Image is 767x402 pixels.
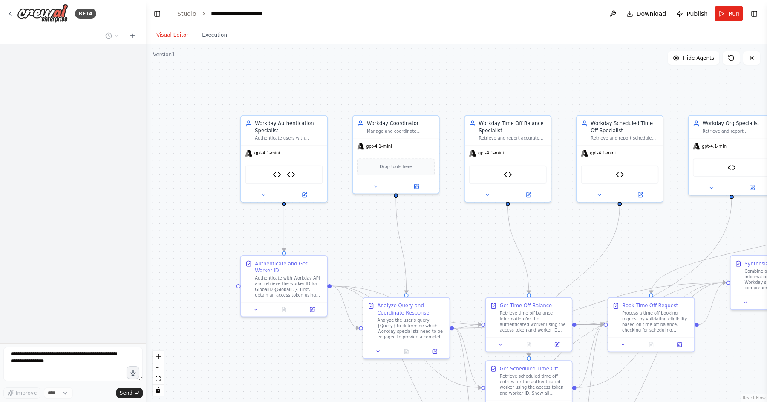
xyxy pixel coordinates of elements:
[300,305,324,314] button: Open in side panel
[255,120,323,134] div: Workday Authentication Specialist
[240,115,328,203] div: Workday Authentication SpecialistAuthenticate users with Workday API by obtaining access tokens a...
[500,365,558,372] div: Get Scheduled Time Off
[153,362,164,373] button: zoom out
[454,321,481,332] g: Edge from cb605383-2c94-419b-ac92-a3ca9127245c to 892a8c7b-5b37-4f14-bd2f-2e7218c3a224
[615,170,624,179] img: Workday Scheduled Time Off Tool
[673,6,711,21] button: Publish
[177,10,196,17] a: Studio
[623,6,670,21] button: Download
[16,390,37,396] span: Improve
[126,31,139,41] button: Start a new chat
[686,9,708,18] span: Publish
[590,151,616,156] span: gpt-4.1-mini
[464,115,551,203] div: Workday Time Off Balance SpecialistRetrieve and report accurate time off balance information for ...
[367,120,435,127] div: Workday Coordinator
[120,390,133,396] span: Send
[608,297,695,352] div: Book Time Off RequestProcess a time off booking request by validating eligibility based on time o...
[702,143,727,149] span: gpt-4.1-mini
[378,318,445,340] div: Analyze the user's query {Query} to determine which Workday specialists need to be engaged to pro...
[153,385,164,396] button: toggle interactivity
[17,4,68,23] img: Logo
[479,135,547,141] div: Retrieve and report accurate time off balance information for employees, including available days...
[378,302,445,316] div: Analyze Query and Coordinate Response
[478,151,504,156] span: gpt-4.1-mini
[153,351,164,396] div: React Flow controls
[525,206,623,356] g: Edge from 5c50344c-6031-4700-9a5e-863ffaf7b9f0 to 08f273de-457f-497b-8b36-441cfe919487
[622,311,690,333] div: Process a time off booking request by validating eligibility based on time off balance, checking ...
[127,366,139,379] button: Click to speak your automation idea
[728,9,740,18] span: Run
[591,135,658,141] div: Retrieve and report scheduled time off entries for employees, showing upcoming and past leave per...
[485,297,572,352] div: Get Time Off BalanceRetrieve time off balance information for the authenticated worker using the ...
[366,143,392,149] span: gpt-4.1-mini
[153,51,175,58] div: Version 1
[479,120,547,134] div: Workday Time Off Balance Specialist
[367,128,435,134] div: Manage and coordinate Workday information specialists to efficiently answer {Query} by only calli...
[332,283,359,332] g: Edge from 626bceca-6c9b-44cd-9e71-839fbcc209cb to cb605383-2c94-419b-ac92-a3ca9127245c
[240,255,328,317] div: Authenticate and Get Worker IDAuthenticate with Workday API and retrieve the worker ID for Global...
[591,120,658,134] div: Workday Scheduled Time Off Specialist
[508,191,548,199] button: Open in side panel
[576,115,663,203] div: Workday Scheduled Time Off SpecialistRetrieve and report scheduled time off entries for employees...
[454,279,726,332] g: Edge from cb605383-2c94-419b-ac92-a3ca9127245c to ad23ce9a-47d5-4f46-a546-d32d2f11db2f
[743,396,766,400] a: React Flow attribution
[392,347,421,356] button: No output available
[715,6,743,21] button: Run
[254,151,280,156] span: gpt-4.1-mini
[255,260,323,274] div: Authenticate and Get Worker ID
[150,26,195,44] button: Visual Editor
[500,302,552,309] div: Get Time Off Balance
[102,31,122,41] button: Switch to previous chat
[255,135,323,141] div: Authenticate users with Workday API by obtaining access tokens and retrieving worker IDs for {Glo...
[668,51,719,65] button: Hide Agents
[380,163,412,170] span: Drop tools here
[363,297,450,359] div: Analyze Query and Coordinate ResponseAnalyze the user's query {Query} to determine which Workday ...
[500,373,568,396] div: Retrieve scheduled time off entries for the authenticated worker using the access token and worke...
[273,170,281,179] img: Workday Auth Tool
[620,191,660,199] button: Open in side panel
[727,163,736,172] img: Workday Org Structure Tool
[177,9,285,18] nav: breadcrumb
[514,340,543,349] button: No output available
[116,388,143,398] button: Send
[423,347,447,356] button: Open in side panel
[636,340,666,349] button: No output available
[255,276,323,298] div: Authenticate with Workday API and retrieve the worker ID for GlobalID {GlobalID}. First, obtain a...
[195,26,234,44] button: Execution
[269,305,299,314] button: No output available
[577,321,604,391] g: Edge from 08f273de-457f-497b-8b36-441cfe919487 to 1728dd0d-b875-4295-b083-c5c2d88553a6
[454,321,603,332] g: Edge from cb605383-2c94-419b-ac92-a3ca9127245c to 1728dd0d-b875-4295-b083-c5c2d88553a6
[392,197,410,293] g: Edge from 62859002-34a2-4c7b-99f0-f0447df34983 to cb605383-2c94-419b-ac92-a3ca9127245c
[153,373,164,385] button: fit view
[637,9,666,18] span: Download
[285,191,324,199] button: Open in side panel
[287,170,295,179] img: Workday Get Worker ID Tool
[504,170,512,179] img: Workday Time Off Balance Tool
[545,340,569,349] button: Open in side panel
[153,351,164,362] button: zoom in
[75,9,96,19] div: BETA
[500,311,568,333] div: Retrieve time off balance information for the authenticated worker using the access token and wor...
[683,55,714,61] span: Hide Agents
[397,182,436,191] button: Open in side panel
[352,115,439,194] div: Workday CoordinatorManage and coordinate Workday information specialists to efficiently answer {Q...
[748,8,760,20] button: Show right sidebar
[3,387,40,399] button: Improve
[667,340,691,349] button: Open in side panel
[622,302,678,309] div: Book Time Off Request
[454,325,481,391] g: Edge from cb605383-2c94-419b-ac92-a3ca9127245c to 08f273de-457f-497b-8b36-441cfe919487
[280,206,287,251] g: Edge from 4bb1ea90-53eb-4466-9e6d-4194bbdb70bc to 626bceca-6c9b-44cd-9e71-839fbcc209cb
[699,279,726,328] g: Edge from 1728dd0d-b875-4295-b083-c5c2d88553a6 to ad23ce9a-47d5-4f46-a546-d32d2f11db2f
[151,8,163,20] button: Hide left sidebar
[504,206,532,293] g: Edge from 26a2a8d7-1180-4e70-b6d5-cd0d78deb156 to 892a8c7b-5b37-4f14-bd2f-2e7218c3a224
